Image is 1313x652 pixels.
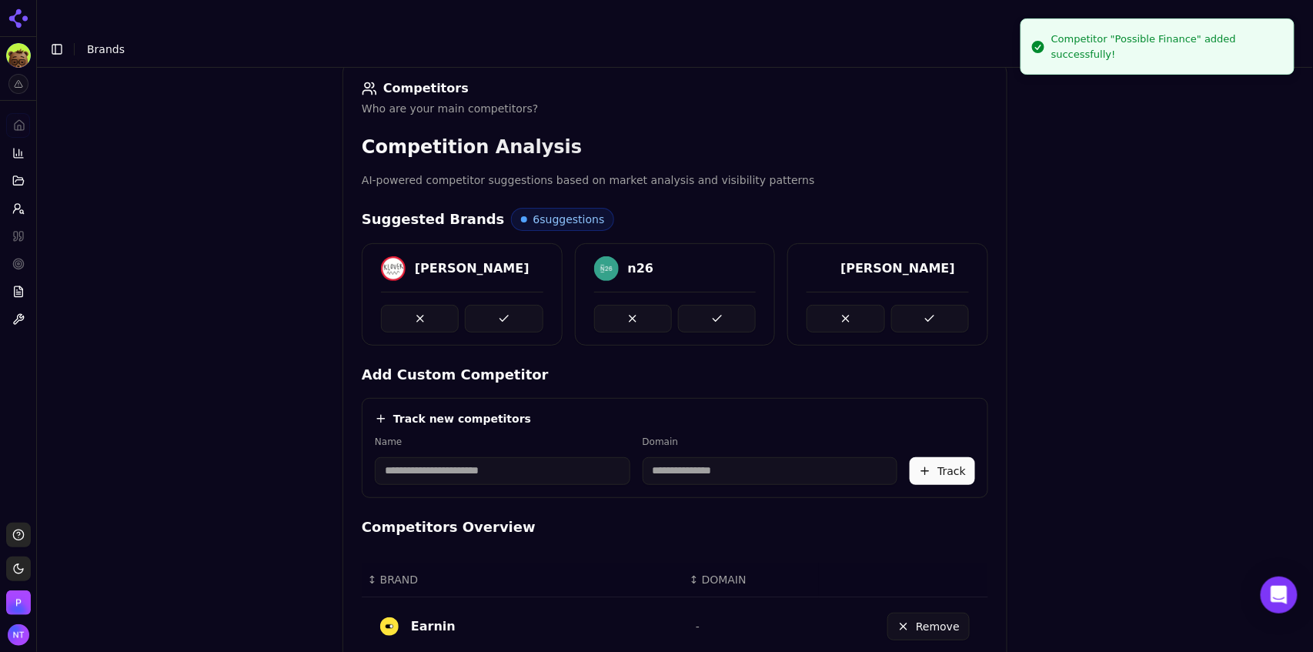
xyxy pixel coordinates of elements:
[702,572,747,587] span: DOMAIN
[362,563,683,597] th: BRAND
[381,256,406,281] img: klover
[368,572,677,587] div: ↕BRAND
[6,590,31,615] img: Perrill
[393,411,531,426] h4: Track new competitors
[887,613,970,640] button: Remove
[1261,577,1298,614] div: Open Intercom Messenger
[362,172,988,189] p: AI-powered competitor suggestions based on market analysis and visibility patterns
[362,209,505,230] h4: Suggested Brands
[362,101,988,116] div: Who are your main competitors?
[362,81,988,96] div: Competitors
[87,42,1270,57] nav: breadcrumb
[380,617,399,636] img: earnin
[696,620,700,633] span: -
[8,624,29,646] button: Open user button
[840,259,955,278] div: [PERSON_NAME]
[6,43,31,68] button: Current brand: Dave
[87,43,125,55] span: Brands
[6,43,31,68] img: Dave
[628,259,654,278] div: n26
[1051,32,1281,62] div: Competitor "Possible Finance" added successfully!
[411,617,456,636] div: Earnin
[362,517,988,538] h4: Competitors Overview
[8,624,29,646] img: Nate Tower
[910,457,975,485] button: Track
[375,436,630,448] label: Name
[362,135,988,159] h3: Competition Analysis
[362,364,988,386] h4: Add Custom Competitor
[594,256,619,281] img: n26
[415,259,530,278] div: [PERSON_NAME]
[6,590,31,615] button: Open organization switcher
[533,212,605,227] span: 6 suggestions
[380,572,419,587] span: BRAND
[690,572,813,587] div: ↕DOMAIN
[683,563,819,597] th: DOMAIN
[807,256,831,281] img: monzo
[643,436,898,448] label: Domain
